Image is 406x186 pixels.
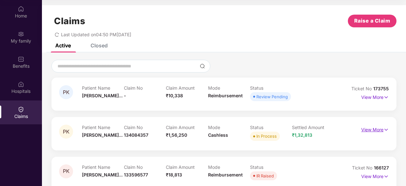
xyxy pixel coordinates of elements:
div: Active [55,42,71,49]
span: 166127 [374,165,389,170]
p: View More [361,125,389,133]
span: Reimbursement [208,93,243,98]
p: Status [250,85,292,91]
span: Ticket No [351,86,373,91]
span: Ticket No [352,165,374,170]
p: Mode [208,85,250,91]
img: svg+xml;base64,PHN2ZyBpZD0iQ2xhaW0iIHhtbG5zPSJodHRwOi8vd3d3LnczLm9yZy8yMDAwL3N2ZyIgd2lkdGg9IjIwIi... [18,106,24,113]
div: In Process [256,133,277,139]
span: ₹18,813 [166,172,182,177]
div: IR Raised [256,173,274,179]
span: 134084357 [124,132,148,138]
p: Mode [208,125,250,130]
span: Cashless [208,132,228,138]
span: ₹1,56,250 [166,132,187,138]
span: Reimbursement [208,172,243,177]
p: Status [250,164,292,170]
span: Last Updated on 04:50 PM[DATE] [61,32,131,37]
p: Claim Amount [166,164,208,170]
p: Claim No [124,85,166,91]
span: [PERSON_NAME]... [82,132,123,138]
img: svg+xml;base64,PHN2ZyB4bWxucz0iaHR0cDovL3d3dy53My5vcmcvMjAwMC9zdmciIHdpZHRoPSIxNyIgaGVpZ2h0PSIxNy... [383,126,389,133]
p: Patient Name [82,125,124,130]
img: svg+xml;base64,PHN2ZyB4bWxucz0iaHR0cDovL3d3dy53My5vcmcvMjAwMC9zdmciIHdpZHRoPSIxNyIgaGVpZ2h0PSIxNy... [383,173,389,180]
span: ₹1,32,813 [292,132,312,138]
span: PK [63,90,70,95]
span: 133596577 [124,172,148,177]
button: Raise a Claim [348,15,396,27]
p: Patient Name [82,164,124,170]
span: Raise a Claim [354,17,390,25]
p: Claim No [124,125,166,130]
span: PK [63,169,70,174]
span: redo [55,32,59,37]
span: PK [63,129,70,134]
img: svg+xml;base64,PHN2ZyBpZD0iSG9tZSIgeG1sbnM9Imh0dHA6Ly93d3cudzMub3JnLzIwMDAvc3ZnIiB3aWR0aD0iMjAiIG... [18,6,24,12]
img: svg+xml;base64,PHN2ZyB3aWR0aD0iMjAiIGhlaWdodD0iMjAiIHZpZXdCb3g9IjAgMCAyMCAyMCIgZmlsbD0ibm9uZSIgeG... [18,31,24,37]
div: Closed [91,42,108,49]
span: 173755 [373,86,389,91]
div: Review Pending [256,93,288,100]
img: svg+xml;base64,PHN2ZyBpZD0iQmVuZWZpdHMiIHhtbG5zPSJodHRwOi8vd3d3LnczLm9yZy8yMDAwL3N2ZyIgd2lkdGg9Ij... [18,56,24,62]
p: Claim Amount [166,125,208,130]
h1: Claims [54,16,85,26]
span: ₹10,338 [166,93,183,98]
p: Mode [208,164,250,170]
span: [PERSON_NAME]... [82,172,123,177]
p: Status [250,125,292,130]
p: View More [361,92,389,101]
p: Claim Amount [166,85,208,91]
span: - [124,93,126,98]
p: Claim No [124,164,166,170]
img: svg+xml;base64,PHN2ZyBpZD0iSG9zcGl0YWxzIiB4bWxucz0iaHR0cDovL3d3dy53My5vcmcvMjAwMC9zdmciIHdpZHRoPS... [18,81,24,87]
p: Patient Name [82,85,124,91]
img: svg+xml;base64,PHN2ZyB4bWxucz0iaHR0cDovL3d3dy53My5vcmcvMjAwMC9zdmciIHdpZHRoPSIxNyIgaGVpZ2h0PSIxNy... [383,94,389,101]
span: [PERSON_NAME]... [82,93,123,98]
p: Settled Amount [292,125,334,130]
p: View More [361,171,389,180]
img: svg+xml;base64,PHN2ZyBpZD0iU2VhcmNoLTMyeDMyIiB4bWxucz0iaHR0cDovL3d3dy53My5vcmcvMjAwMC9zdmciIHdpZH... [200,64,205,69]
